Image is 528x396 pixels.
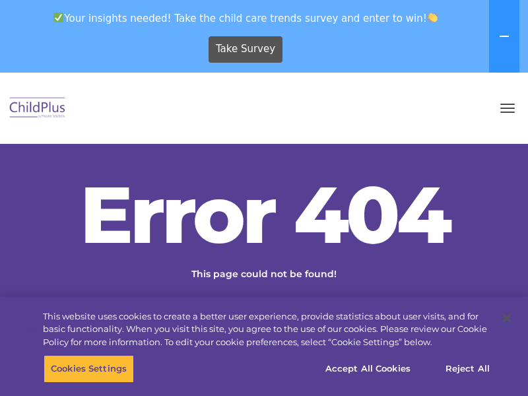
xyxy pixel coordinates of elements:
div: This website uses cookies to create a better user experience, provide statistics about user visit... [43,310,491,349]
img: 👏 [428,13,438,22]
button: Reject All [426,355,509,383]
h2: Error 404 [66,175,462,254]
img: ChildPlus by Procare Solutions [7,93,69,124]
span: Your insights needed! Take the child care trends survey and enter to win! [5,5,486,31]
p: This page could not be found! [125,267,403,281]
a: Take Survey [209,36,283,63]
img: ✅ [53,13,63,22]
span: Take Survey [216,38,275,61]
button: Cookies Settings [44,355,134,383]
button: Close [492,304,521,333]
button: Accept All Cookies [318,355,418,383]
